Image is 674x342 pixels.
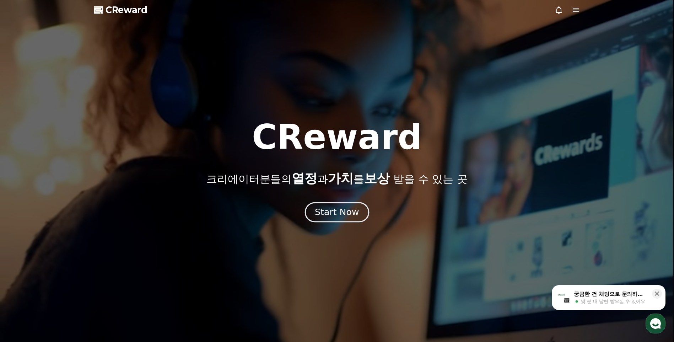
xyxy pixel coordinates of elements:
a: CReward [94,4,147,16]
a: 대화 [47,225,92,243]
span: CReward [106,4,147,16]
button: Start Now [305,202,369,223]
a: 홈 [2,225,47,243]
span: 설정 [110,236,118,242]
a: 설정 [92,225,136,243]
span: 열정 [292,171,317,186]
span: 대화 [65,236,74,242]
span: 보상 [364,171,390,186]
p: 크리에이터분들의 과 를 받을 수 있는 곳 [206,171,467,186]
h1: CReward [252,120,422,154]
div: Start Now [315,206,359,218]
span: 홈 [22,236,27,242]
span: 가치 [328,171,354,186]
a: Start Now [306,210,368,217]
